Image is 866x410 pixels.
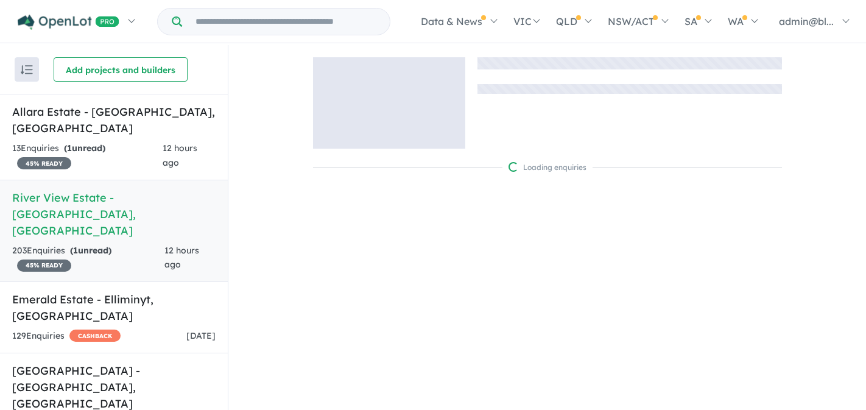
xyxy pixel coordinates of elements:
span: 12 hours ago [164,245,199,270]
h5: Allara Estate - [GEOGRAPHIC_DATA] , [GEOGRAPHIC_DATA] [12,104,216,136]
div: 129 Enquir ies [12,329,121,344]
button: Add projects and builders [54,57,188,82]
h5: River View Estate - [GEOGRAPHIC_DATA] , [GEOGRAPHIC_DATA] [12,189,216,239]
input: Try estate name, suburb, builder or developer [185,9,387,35]
span: 1 [73,245,78,256]
strong: ( unread) [70,245,111,256]
span: 1 [67,143,72,154]
div: 13 Enquir ies [12,141,163,171]
h5: Emerald Estate - Elliminyt , [GEOGRAPHIC_DATA] [12,291,216,324]
span: 45 % READY [17,157,71,169]
div: 203 Enquir ies [12,244,164,273]
span: 12 hours ago [163,143,197,168]
strong: ( unread) [64,143,105,154]
span: CASHBACK [69,330,121,342]
span: 45 % READY [17,260,71,272]
img: Openlot PRO Logo White [18,15,119,30]
img: sort.svg [21,65,33,74]
span: admin@bl... [779,15,834,27]
div: Loading enquiries [509,161,586,174]
span: [DATE] [186,330,216,341]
